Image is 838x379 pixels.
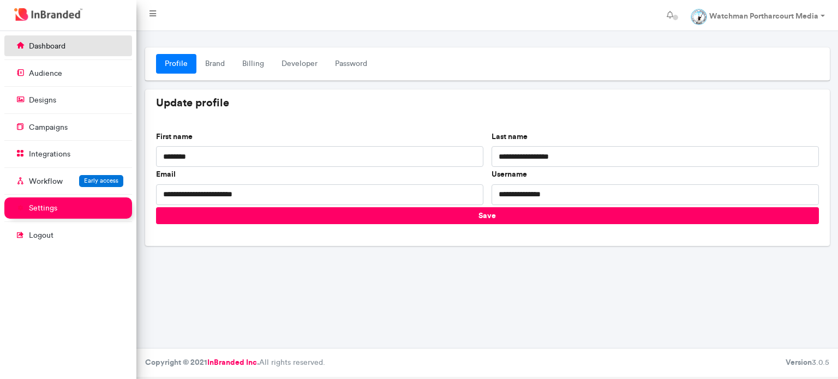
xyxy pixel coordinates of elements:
[29,95,56,106] p: designs
[156,169,176,180] label: Email
[4,143,132,164] a: integrations
[29,203,57,214] p: settings
[709,11,818,21] strong: Watchman Portharcourt Media
[29,122,68,133] p: campaigns
[4,171,132,191] a: WorkflowEarly access
[492,131,528,142] label: Last name
[145,357,259,367] strong: Copyright © 2021 .
[492,169,527,180] label: Username
[691,9,707,25] img: profile dp
[29,149,70,160] p: integrations
[156,207,819,224] button: Save
[156,131,193,142] label: First name
[29,68,62,79] p: audience
[4,63,132,83] a: audience
[156,96,819,109] h5: Update profile
[682,4,834,26] a: Watchman Portharcourt Media
[29,176,63,187] p: Workflow
[4,89,132,110] a: designs
[29,230,53,241] p: logout
[4,35,132,56] a: dashboard
[326,54,376,74] a: Password
[786,357,829,368] div: 3.0.5
[196,54,234,74] a: Brand
[273,54,326,74] a: Developer
[4,197,132,218] a: settings
[4,117,132,137] a: campaigns
[11,5,85,23] img: InBranded Logo
[136,348,838,377] footer: All rights reserved.
[84,177,118,184] span: Early access
[786,357,812,367] b: Version
[207,357,257,367] a: InBranded Inc
[29,41,65,52] p: dashboard
[234,54,273,74] a: Billing
[156,54,196,74] a: Profile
